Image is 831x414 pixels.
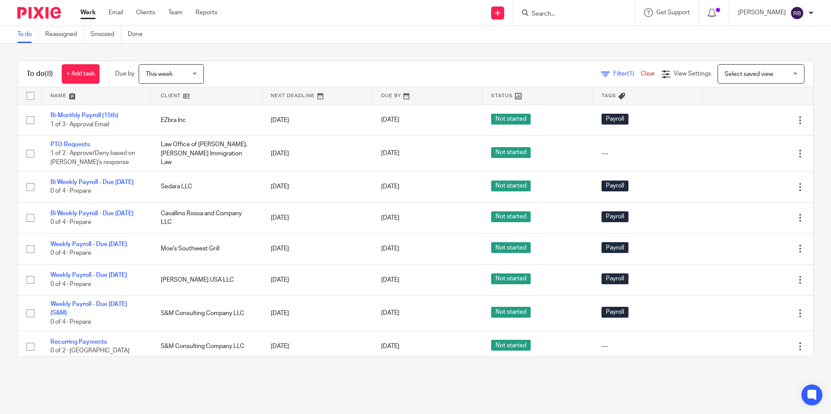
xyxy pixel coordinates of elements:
[50,188,91,194] span: 0 of 4 · Prepare
[146,71,173,77] span: This week
[491,211,531,222] span: Not started
[262,135,372,171] td: [DATE]
[262,331,372,362] td: [DATE]
[738,8,786,17] p: [PERSON_NAME]
[152,105,263,135] td: EZbra Inc
[50,319,91,325] span: 0 of 4 · Prepare
[50,301,127,316] a: Weekly Payroll - Due [DATE] (S&M)
[674,71,711,77] span: View Settings
[602,342,695,351] div: ---
[613,71,641,77] span: Filter
[50,151,135,166] span: 1 of 2 · Approve/Deny based on [PERSON_NAME]'s response
[50,219,91,225] span: 0 of 4 · Prepare
[196,8,217,17] a: Reports
[27,69,53,79] h1: To do
[152,331,263,362] td: S&M Consulting Company LLC
[152,202,263,233] td: Cavallino Rossa and Company LLC
[115,69,134,78] p: Due by
[17,26,39,43] a: To do
[50,141,90,148] a: PTO Requests
[491,242,531,253] span: Not started
[381,277,399,283] span: [DATE]
[90,26,121,43] a: Snoozed
[262,202,372,233] td: [DATE]
[50,112,118,118] a: Bi-Monthly Payroll (15th)
[491,147,531,158] span: Not started
[50,281,91,287] span: 0 of 4 · Prepare
[491,181,531,191] span: Not started
[602,211,628,222] span: Payroll
[17,7,61,19] img: Pixie
[531,10,609,18] input: Search
[262,233,372,264] td: [DATE]
[491,340,531,351] span: Not started
[62,64,100,84] a: + Add task
[381,343,399,349] span: [DATE]
[152,135,263,171] td: Law Office of [PERSON_NAME], [PERSON_NAME] Immigration Law
[45,70,53,77] span: (8)
[80,8,96,17] a: Work
[790,6,804,20] img: svg%3E
[50,179,133,185] a: Bi Weekly Payroll - Due [DATE]
[381,215,399,221] span: [DATE]
[381,151,399,157] span: [DATE]
[50,272,127,278] a: Weekly Payroll - Due [DATE]
[262,105,372,135] td: [DATE]
[602,181,628,191] span: Payroll
[602,93,616,98] span: Tags
[152,233,263,264] td: Moe's Southwest Grill
[725,71,773,77] span: Select saved view
[627,71,634,77] span: (1)
[152,171,263,202] td: Sedara LLC
[381,246,399,252] span: [DATE]
[109,8,123,17] a: Email
[602,242,628,253] span: Payroll
[50,241,127,247] a: Weekly Payroll - Due [DATE]
[656,10,690,16] span: Get Support
[262,171,372,202] td: [DATE]
[128,26,149,43] a: Done
[50,348,130,354] span: 0 of 2 · [GEOGRAPHIC_DATA]
[262,296,372,331] td: [DATE]
[381,117,399,123] span: [DATE]
[50,250,91,256] span: 0 of 4 · Prepare
[381,184,399,190] span: [DATE]
[152,296,263,331] td: S&M Consulting Company LLC
[50,339,107,345] a: Recurring Payments
[491,273,531,284] span: Not started
[641,71,655,77] a: Clear
[50,210,133,217] a: Bi Weekly Payroll - Due [DATE]
[381,310,399,316] span: [DATE]
[168,8,183,17] a: Team
[45,26,84,43] a: Reassigned
[136,8,155,17] a: Clients
[602,114,628,125] span: Payroll
[602,273,628,284] span: Payroll
[262,264,372,295] td: [DATE]
[152,264,263,295] td: [PERSON_NAME] USA LLC
[491,114,531,125] span: Not started
[50,122,109,128] span: 1 of 3 · Approval Email
[491,307,531,318] span: Not started
[602,149,695,158] div: ---
[602,307,628,318] span: Payroll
